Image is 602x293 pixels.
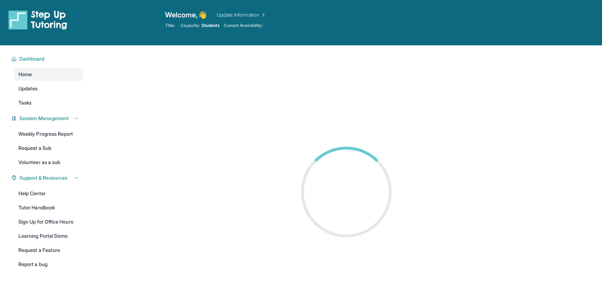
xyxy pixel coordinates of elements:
[224,23,263,28] span: Current Availability:
[18,99,32,106] span: Tasks
[17,115,79,122] button: Session Management
[14,201,84,214] a: Tutor Handbook
[165,23,175,28] span: Title:
[259,11,266,18] img: Chevron Right
[14,244,84,257] a: Request a Feature
[17,174,79,181] button: Support & Resources
[14,68,84,81] a: Home
[17,55,79,62] button: Dashboard
[8,10,67,30] img: logo
[19,115,69,122] span: Session Management
[14,187,84,200] a: Help Center
[217,11,266,18] a: Update Information
[181,23,200,28] span: Capacity:
[14,82,84,95] a: Updates
[14,96,84,109] a: Tasks
[19,55,45,62] span: Dashboard
[201,23,220,28] span: Students
[18,85,38,92] span: Updates
[14,215,84,228] a: Sign Up for Office Hours
[14,156,84,169] a: Volunteer as a sub
[14,258,84,271] a: Report a bug
[165,10,207,20] span: Welcome, 👋
[14,142,84,154] a: Request a Sub
[14,230,84,242] a: Learning Portal Demo
[19,174,67,181] span: Support & Resources
[14,128,84,140] a: Weekly Progress Report
[18,71,32,78] span: Home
